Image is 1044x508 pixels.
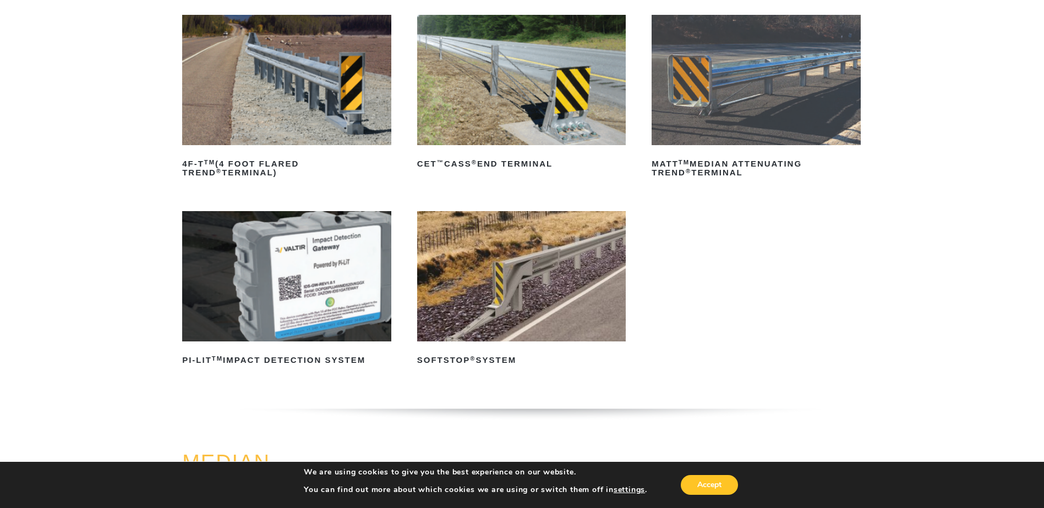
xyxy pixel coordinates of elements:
[182,211,391,369] a: PI-LITTMImpact Detection System
[437,159,444,165] sup: ™
[212,355,223,362] sup: TM
[652,15,861,181] a: MATTTMMedian Attenuating TREND®Terminal
[182,155,391,181] h2: 4F-T (4 Foot Flared TREND Terminal)
[417,211,626,369] a: SoftStop®System
[614,485,645,495] button: settings
[182,351,391,369] h2: PI-LIT Impact Detection System
[216,168,222,174] sup: ®
[686,168,691,174] sup: ®
[304,467,647,477] p: We are using cookies to give you the best experience on our website.
[652,155,861,181] h2: MATT Median Attenuating TREND Terminal
[679,159,690,165] sup: TM
[681,475,738,495] button: Accept
[417,351,626,369] h2: SoftStop System
[417,155,626,173] h2: CET CASS End Terminal
[470,355,475,362] sup: ®
[417,211,626,341] img: SoftStop System End Terminal
[304,485,647,495] p: You can find out more about which cookies we are using or switch them off in .
[417,15,626,173] a: CET™CASS®End Terminal
[472,159,477,165] sup: ®
[204,159,215,165] sup: TM
[182,15,391,181] a: 4F-TTM(4 Foot Flared TREND®Terminal)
